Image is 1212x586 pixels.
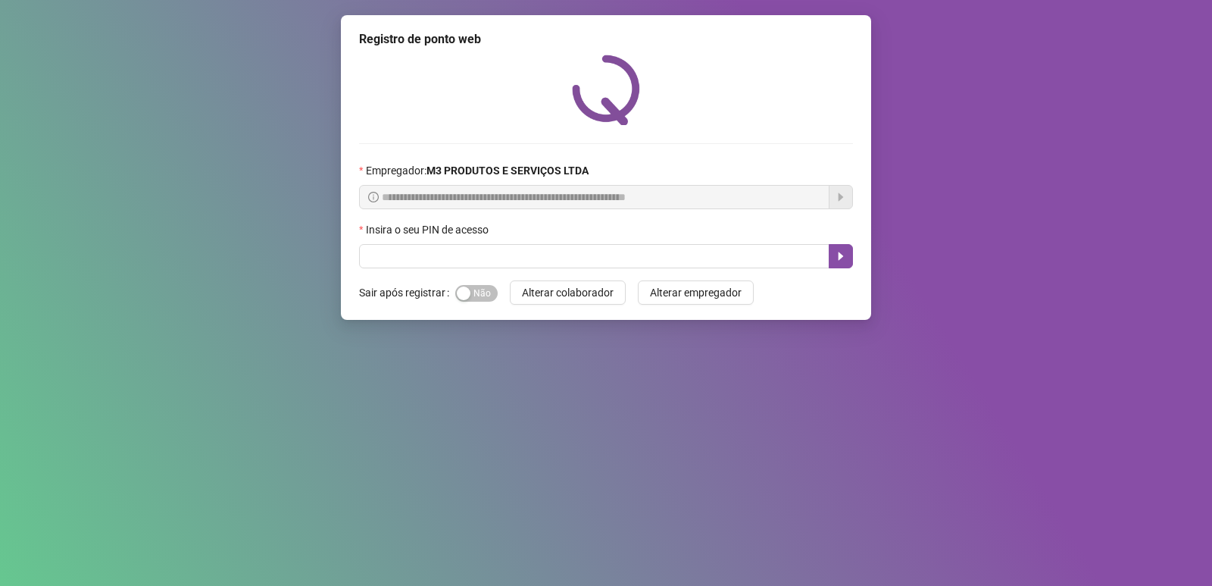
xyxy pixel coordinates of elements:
img: QRPoint [572,55,640,125]
label: Insira o seu PIN de acesso [359,221,498,238]
span: Alterar empregador [650,284,742,301]
span: caret-right [835,250,847,262]
label: Sair após registrar [359,280,455,305]
strong: M3 PRODUTOS E SERVIÇOS LTDA [426,165,589,177]
button: Alterar colaborador [510,280,626,305]
span: Empregador : [366,162,589,179]
span: info-circle [368,192,379,202]
button: Alterar empregador [638,280,754,305]
span: Alterar colaborador [522,284,614,301]
div: Registro de ponto web [359,30,853,49]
